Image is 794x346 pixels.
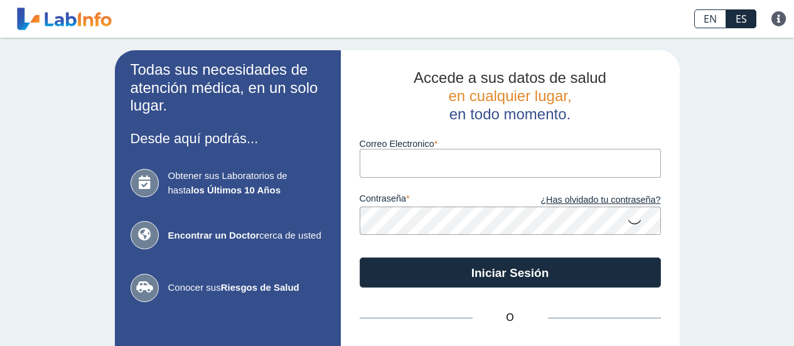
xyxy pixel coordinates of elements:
span: Conocer sus [168,281,325,295]
span: O [473,310,548,325]
a: ¿Has olvidado tu contraseña? [510,193,661,207]
span: en cualquier lugar, [448,87,571,104]
a: ES [726,9,756,28]
span: Accede a sus datos de salud [414,69,606,86]
label: contraseña [360,193,510,207]
span: en todo momento. [449,105,571,122]
span: cerca de usted [168,229,325,243]
b: Riesgos de Salud [221,282,299,293]
h3: Desde aquí podrás... [131,131,325,146]
b: Encontrar un Doctor [168,230,260,241]
b: los Últimos 10 Años [191,185,281,195]
h2: Todas sus necesidades de atención médica, en un solo lugar. [131,61,325,115]
button: Iniciar Sesión [360,257,661,288]
span: Obtener sus Laboratorios de hasta [168,169,325,197]
label: Correo Electronico [360,139,661,149]
a: EN [694,9,726,28]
